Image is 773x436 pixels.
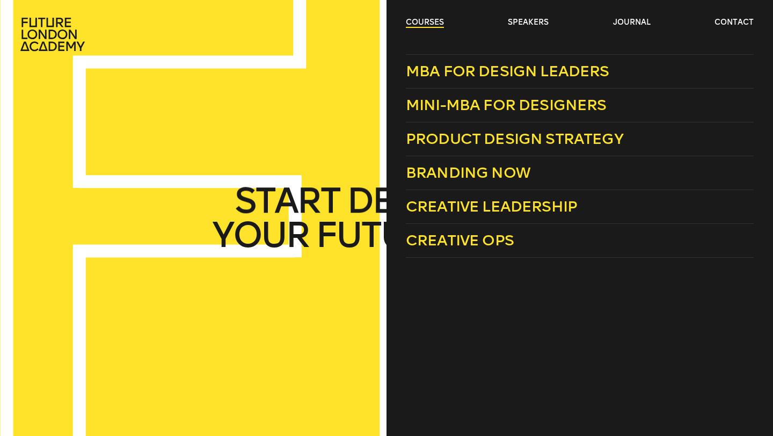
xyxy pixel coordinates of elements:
span: MBA for Design Leaders [406,62,609,80]
a: Branding Now [406,156,754,190]
a: courses [406,17,444,28]
a: journal [613,17,651,28]
a: speakers [508,17,549,28]
span: Mini-MBA for Designers [406,96,607,114]
a: Product Design Strategy [406,122,754,156]
span: Product Design Strategy [406,130,623,148]
a: Mini-MBA for Designers [406,89,754,122]
span: Creative Leadership [406,198,577,215]
a: Creative Leadership [406,190,754,224]
span: Branding Now [406,164,530,181]
a: Creative Ops [406,224,754,258]
a: MBA for Design Leaders [406,54,754,89]
span: Creative Ops [406,231,514,249]
a: contact [714,17,754,28]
